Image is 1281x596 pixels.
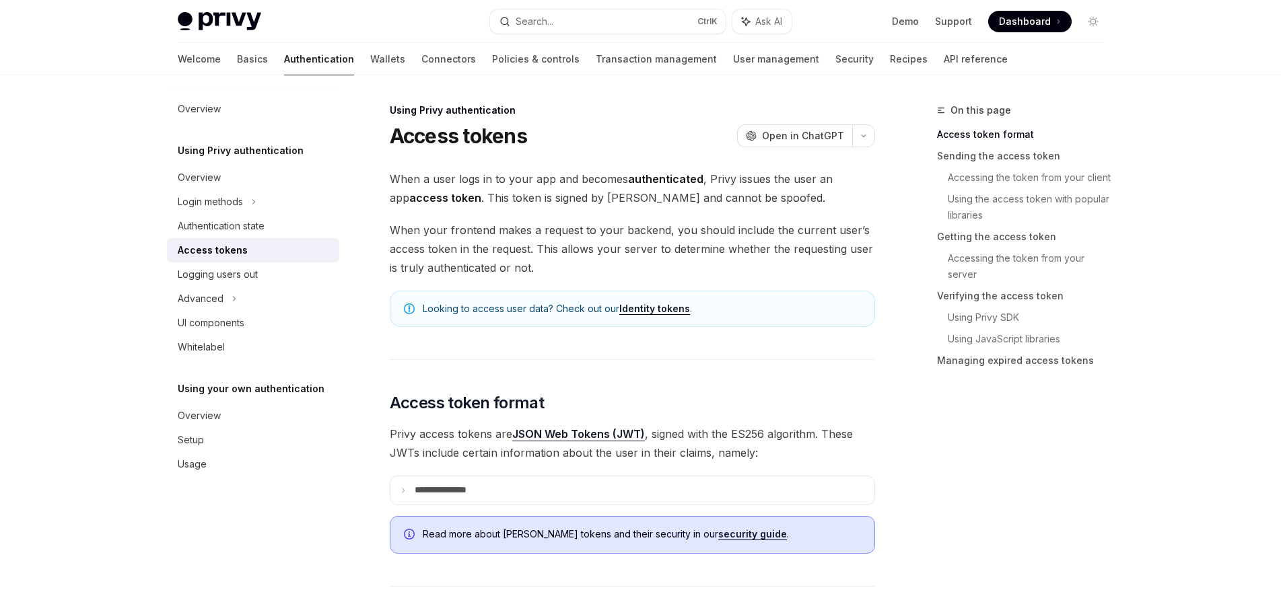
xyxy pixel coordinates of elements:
[409,191,481,204] strong: access token
[732,9,792,34] button: Ask AI
[167,428,339,452] a: Setup
[892,15,919,28] a: Demo
[178,291,223,307] div: Advanced
[937,145,1115,167] a: Sending the access token
[167,335,339,359] a: Whitelabel
[423,527,861,541] span: Read more about [PERSON_NAME] tokens and their security in our .
[404,303,415,314] svg: Note
[390,392,545,414] span: Access token format
[178,242,248,258] div: Access tokens
[390,424,875,462] span: Privy access tokens are , signed with the ES256 algorithm. These JWTs include certain information...
[167,214,339,238] a: Authentication state
[167,238,339,262] a: Access tokens
[167,404,339,428] a: Overview
[948,188,1115,226] a: Using the access token with popular libraries
[937,285,1115,307] a: Verifying the access token
[423,302,861,315] span: Looking to access user data? Check out our .
[596,43,717,75] a: Transaction management
[178,12,261,31] img: light logo
[937,226,1115,248] a: Getting the access token
[948,328,1115,350] a: Using JavaScript libraries
[390,170,875,207] span: When a user logs in to your app and becomes , Privy issues the user an app . This token is signed...
[404,529,417,542] svg: Info
[178,408,221,424] div: Overview
[755,15,782,28] span: Ask AI
[737,124,852,147] button: Open in ChatGPT
[628,172,703,186] strong: authenticated
[390,221,875,277] span: When your frontend makes a request to your backend, you should include the current user’s access ...
[516,13,553,30] div: Search...
[178,218,265,234] div: Authentication state
[492,43,580,75] a: Policies & controls
[178,266,258,283] div: Logging users out
[167,165,339,190] a: Overview
[178,194,243,210] div: Login methods
[999,15,1051,28] span: Dashboard
[178,381,324,397] h5: Using your own authentication
[1082,11,1104,32] button: Toggle dark mode
[950,102,1011,118] span: On this page
[167,452,339,476] a: Usage
[935,15,972,28] a: Support
[167,311,339,335] a: UI components
[237,43,268,75] a: Basics
[733,43,819,75] a: User management
[178,143,304,159] h5: Using Privy authentication
[835,43,874,75] a: Security
[890,43,928,75] a: Recipes
[948,307,1115,328] a: Using Privy SDK
[490,9,726,34] button: Search...CtrlK
[937,124,1115,145] a: Access token format
[167,97,339,121] a: Overview
[178,43,221,75] a: Welcome
[284,43,354,75] a: Authentication
[944,43,1008,75] a: API reference
[948,167,1115,188] a: Accessing the token from your client
[390,104,875,117] div: Using Privy authentication
[421,43,476,75] a: Connectors
[619,303,690,315] a: Identity tokens
[762,129,844,143] span: Open in ChatGPT
[178,101,221,117] div: Overview
[937,350,1115,371] a: Managing expired access tokens
[718,528,787,540] a: security guide
[988,11,1072,32] a: Dashboard
[390,124,527,148] h1: Access tokens
[178,432,204,448] div: Setup
[178,315,244,331] div: UI components
[167,262,339,287] a: Logging users out
[512,427,645,441] a: JSON Web Tokens (JWT)
[370,43,405,75] a: Wallets
[178,170,221,186] div: Overview
[948,248,1115,285] a: Accessing the token from your server
[697,16,718,27] span: Ctrl K
[178,339,225,355] div: Whitelabel
[178,456,207,472] div: Usage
